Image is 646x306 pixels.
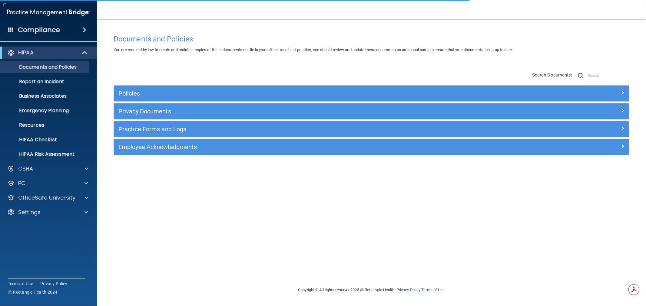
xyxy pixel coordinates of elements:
[261,280,482,300] div: Copyright © All rights reserved 2025 @ Rectangle Health | |
[18,26,60,34] h4: Compliance
[7,49,88,56] a: HIPAA
[18,194,75,201] p: OfficeSafe University
[118,142,624,152] a: Employee Acknowledgments
[118,106,624,116] a: Privacy Documents
[118,144,496,150] h5: Employee Acknowledgments
[114,35,629,43] h4: Documents and Policies
[18,209,41,216] p: Settings
[8,281,33,287] a: Terms of Use
[18,49,34,56] p: HIPAA
[4,93,87,99] p: Business Associates
[396,288,420,292] a: Privacy Policy
[7,209,88,216] a: Settings
[18,165,33,172] p: OSHA
[421,288,445,292] a: Terms of Use
[118,90,496,97] h5: Policies
[4,151,87,157] p: HIPAA Risk Assessment
[40,281,68,287] a: Privacy Policy
[4,79,87,85] p: Report an Incident
[7,6,90,18] img: PMB logo
[4,108,87,114] p: Emergency Planning
[588,71,629,80] input: Search
[4,122,87,128] p: Resources
[8,289,58,295] span: Ⓒ Rectangle Health 2024
[532,72,572,78] span: Search Documents:
[7,194,88,201] a: OfficeSafe University
[118,89,624,98] a: Policies
[4,137,87,143] p: HIPAA Checklist
[118,108,496,115] h5: Privacy Documents
[114,47,513,52] span: You are required by law to create and maintain copies of these documents on file in your office. ...
[118,124,624,134] a: Practice Forms and Logs
[18,180,27,187] p: PCI
[7,180,88,187] a: PCI
[7,165,88,172] a: OSHA
[118,126,496,132] h5: Practice Forms and Logs
[4,64,87,70] p: Documents and Policies
[578,73,583,78] img: ic-search.3b580494.png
